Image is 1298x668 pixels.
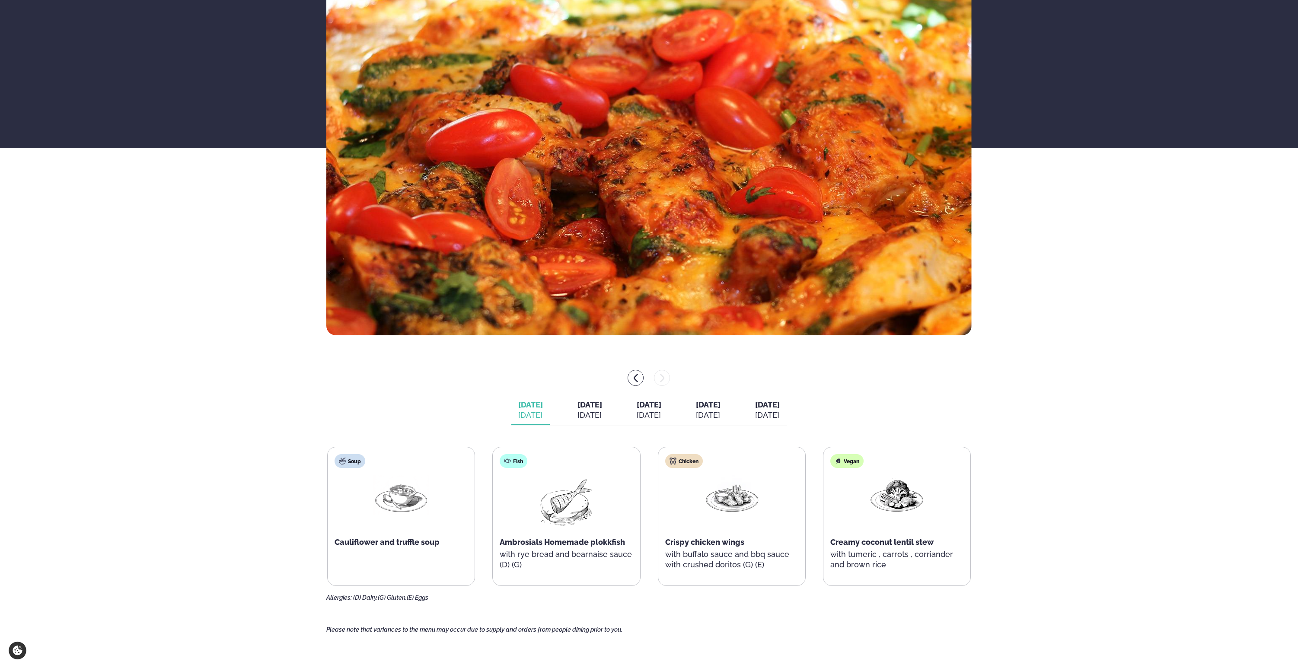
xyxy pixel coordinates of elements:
button: [DATE] [DATE] [689,396,727,425]
div: [DATE] [637,410,661,420]
button: [DATE] [DATE] [748,396,787,425]
span: Allergies: [326,594,352,601]
span: Please note that variances to the menu may occur due to supply and orders from people dining prio... [326,626,622,633]
div: Vegan [830,454,864,468]
a: Cookie settings [9,642,26,659]
span: [DATE] [518,400,543,409]
span: (G) Gluten, [378,594,407,601]
p: with buffalo sauce and bbq sauce with crushed doritos (G) (E) [665,549,798,570]
img: soup.svg [339,458,346,464]
span: Ambrosials Homemade plokkfish [500,538,625,547]
button: [DATE] [DATE] [571,396,609,425]
img: Chicken-wings-legs.png [704,475,759,515]
img: Vegan.svg [835,458,842,464]
p: with rye bread and bearnaise sauce (D) (G) [500,549,633,570]
div: [DATE] [755,410,780,420]
span: [DATE] [637,400,661,409]
button: menu-btn-left [628,370,644,386]
button: menu-btn-right [654,370,670,386]
span: Cauliflower and truffle soup [335,538,440,547]
span: [DATE] [696,400,721,409]
div: [DATE] [518,410,543,420]
img: Soup.png [373,475,429,515]
img: fish.png [539,475,594,530]
span: [DATE] [755,400,780,409]
img: Vegan.png [869,475,925,515]
button: [DATE] [DATE] [511,396,550,425]
div: Chicken [665,454,703,468]
div: [DATE] [696,410,721,420]
div: Soup [335,454,365,468]
span: [DATE] [577,400,602,409]
img: fish.svg [504,458,511,464]
button: [DATE] [DATE] [630,396,668,425]
span: Creamy coconut lentil stew [830,538,934,547]
span: Crispy chicken wings [665,538,744,547]
span: (D) Dairy, [353,594,378,601]
span: (E) Eggs [407,594,428,601]
div: Fish [500,454,527,468]
p: with tumeric , carrots , corriander and brown rice [830,549,963,570]
img: chicken.svg [670,458,676,464]
div: [DATE] [577,410,602,420]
